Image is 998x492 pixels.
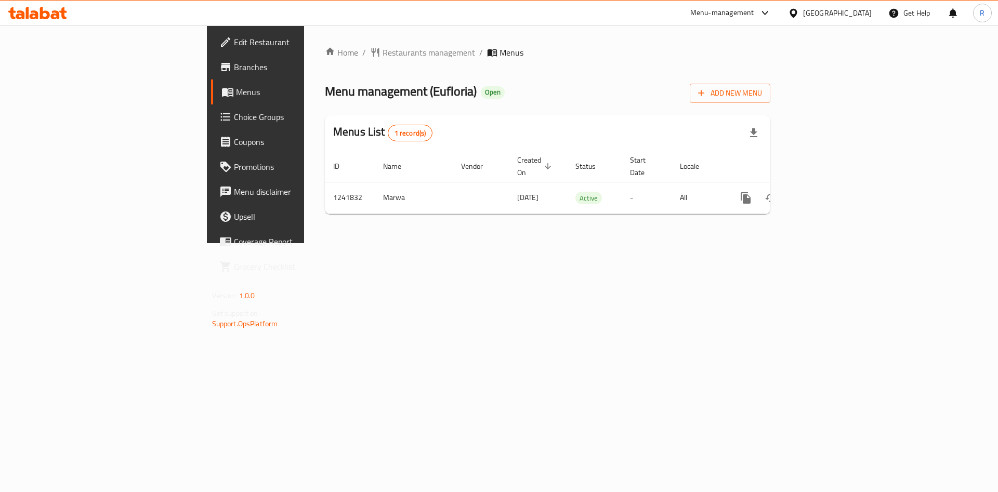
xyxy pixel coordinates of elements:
[211,55,374,79] a: Branches
[980,7,984,19] span: R
[383,46,475,59] span: Restaurants management
[690,84,770,103] button: Add New Menu
[370,46,475,59] a: Restaurants management
[461,160,496,172] span: Vendor
[481,88,505,97] span: Open
[211,229,374,254] a: Coverage Report
[211,79,374,104] a: Menus
[211,179,374,204] a: Menu disclaimer
[333,124,432,141] h2: Menus List
[212,307,260,320] span: Get support on:
[680,160,713,172] span: Locale
[517,191,539,204] span: [DATE]
[211,254,374,279] a: Grocery Checklist
[698,87,762,100] span: Add New Menu
[234,61,365,73] span: Branches
[333,160,353,172] span: ID
[630,154,659,179] span: Start Date
[481,86,505,99] div: Open
[803,7,872,19] div: [GEOGRAPHIC_DATA]
[575,160,609,172] span: Status
[725,151,842,182] th: Actions
[672,182,725,214] td: All
[236,86,365,98] span: Menus
[388,128,432,138] span: 1 record(s)
[733,185,758,210] button: more
[234,36,365,48] span: Edit Restaurant
[383,160,415,172] span: Name
[325,46,770,59] nav: breadcrumb
[622,182,672,214] td: -
[741,121,766,145] div: Export file
[211,129,374,154] a: Coupons
[234,260,365,273] span: Grocery Checklist
[234,111,365,123] span: Choice Groups
[517,154,555,179] span: Created On
[212,317,278,330] a: Support.OpsPlatform
[325,79,477,103] span: Menu management ( Eufloria )
[211,204,374,229] a: Upsell
[234,210,365,223] span: Upsell
[211,30,374,55] a: Edit Restaurant
[325,151,842,214] table: enhanced table
[212,289,238,302] span: Version:
[234,161,365,173] span: Promotions
[500,46,523,59] span: Menus
[690,7,754,19] div: Menu-management
[758,185,783,210] button: Change Status
[375,182,453,214] td: Marwa
[575,192,602,204] span: Active
[239,289,255,302] span: 1.0.0
[234,136,365,148] span: Coupons
[479,46,483,59] li: /
[211,104,374,129] a: Choice Groups
[211,154,374,179] a: Promotions
[388,125,433,141] div: Total records count
[234,185,365,198] span: Menu disclaimer
[234,235,365,248] span: Coverage Report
